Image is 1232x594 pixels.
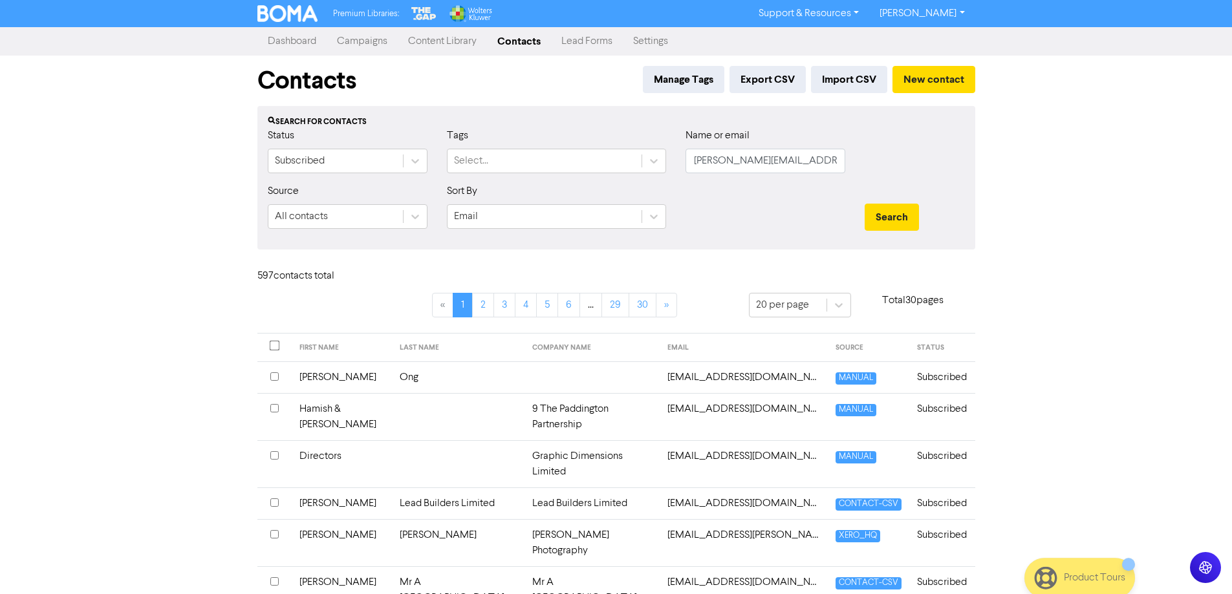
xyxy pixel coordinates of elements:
[292,393,392,440] td: Hamish & [PERSON_NAME]
[292,440,392,487] td: Directors
[493,293,515,317] a: Page 3
[487,28,551,54] a: Contacts
[447,128,468,143] label: Tags
[660,361,828,393] td: 88.jacob@gmail.com
[851,293,975,308] p: Total 30 pages
[524,334,660,362] th: COMPANY NAME
[292,334,392,362] th: FIRST NAME
[828,334,909,362] th: SOURCE
[836,372,876,385] span: MANUAL
[909,487,975,519] td: Subscribed
[629,293,656,317] a: Page 30
[660,487,828,519] td: accounts@leadbuilders.co.nz
[557,293,580,317] a: Page 6
[836,530,880,542] span: XERO_HQ
[909,393,975,440] td: Subscribed
[836,404,876,416] span: MANUAL
[268,128,294,143] label: Status
[257,270,361,282] h6: 597 contact s total
[909,361,975,393] td: Subscribed
[453,293,473,317] a: Page 1 is your current page
[601,293,629,317] a: Page 29
[1167,532,1232,594] iframe: Chat Widget
[536,293,558,317] a: Page 5
[448,5,492,22] img: Wolters Kluwer
[836,451,876,463] span: MANUAL
[292,487,392,519] td: [PERSON_NAME]
[524,487,660,519] td: Lead Builders Limited
[660,393,828,440] td: 9thepaddington@gmail.com
[551,28,623,54] a: Lead Forms
[515,293,537,317] a: Page 4
[656,293,677,317] a: »
[836,498,902,511] span: CONTACT-CSV
[748,3,869,24] a: Support & Resources
[257,28,327,54] a: Dashboard
[836,577,902,589] span: CONTACT-CSV
[472,293,494,317] a: Page 2
[268,116,965,128] div: Search for contacts
[811,66,887,93] button: Import CSV
[686,128,750,143] label: Name or email
[454,153,488,169] div: Select...
[909,334,975,362] th: STATUS
[392,487,524,519] td: Lead Builders Limited
[392,519,524,566] td: [PERSON_NAME]
[327,28,398,54] a: Campaigns
[869,3,975,24] a: [PERSON_NAME]
[909,519,975,566] td: Subscribed
[660,440,828,487] td: accounts@gdl.co.nz
[892,66,975,93] button: New contact
[392,334,524,362] th: LAST NAME
[392,361,524,393] td: Ong
[257,5,318,22] img: BOMA Logo
[447,184,477,199] label: Sort By
[398,28,487,54] a: Content Library
[333,10,399,18] span: Premium Libraries:
[660,334,828,362] th: EMAIL
[275,209,328,224] div: All contacts
[909,440,975,487] td: Subscribed
[643,66,724,93] button: Manage Tags
[524,440,660,487] td: Graphic Dimensions Limited
[268,184,299,199] label: Source
[454,209,478,224] div: Email
[524,393,660,440] td: 9 The Paddington Partnership
[756,297,809,313] div: 20 per page
[275,153,325,169] div: Subscribed
[660,519,828,566] td: accounts@woolf.co.nz
[623,28,678,54] a: Settings
[257,66,356,96] h1: Contacts
[292,519,392,566] td: [PERSON_NAME]
[409,5,438,22] img: The Gap
[729,66,806,93] button: Export CSV
[524,519,660,566] td: [PERSON_NAME] Photography
[292,361,392,393] td: [PERSON_NAME]
[865,204,919,231] button: Search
